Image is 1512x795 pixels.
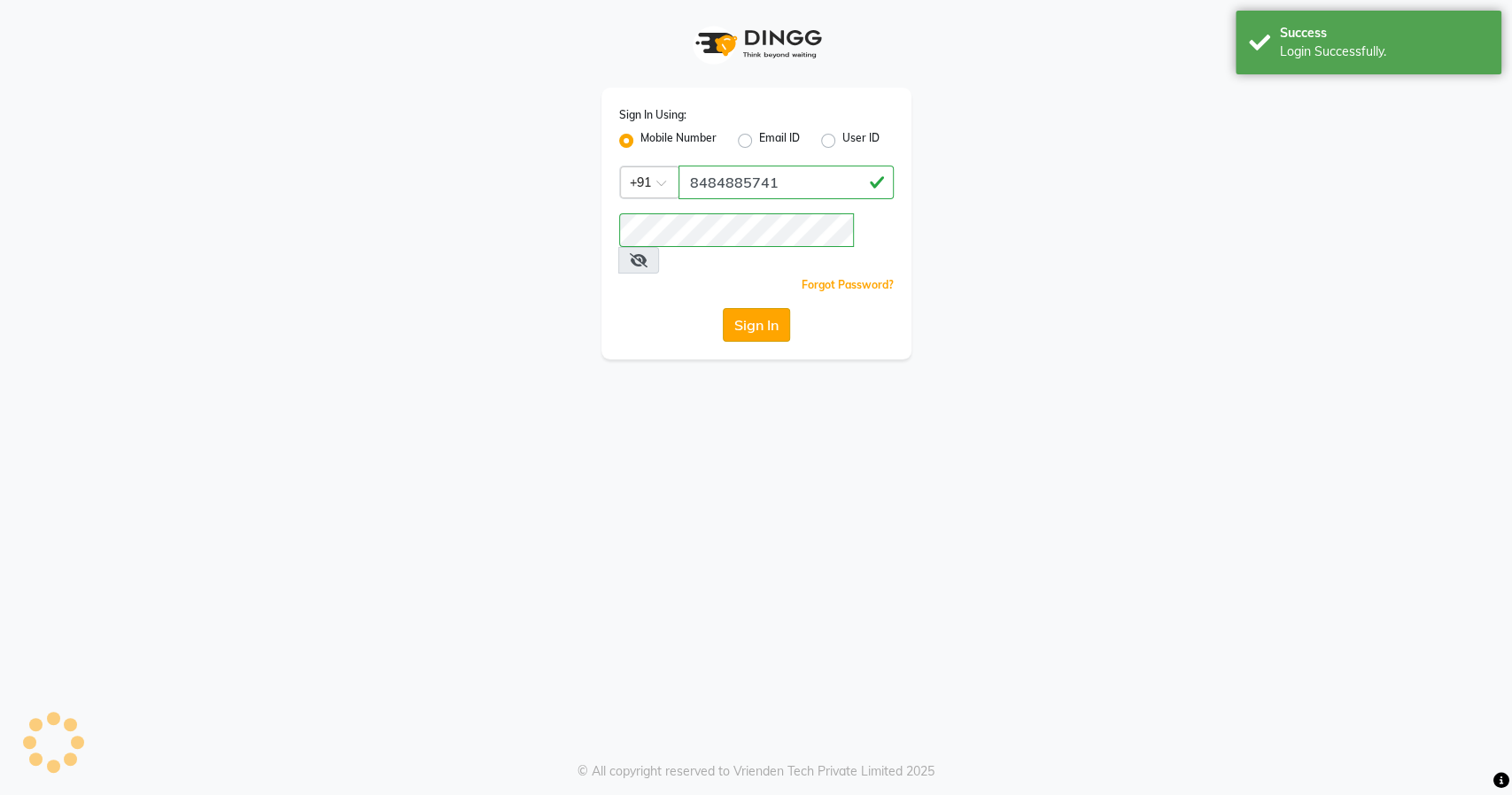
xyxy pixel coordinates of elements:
label: Sign In Using: [619,107,686,123]
img: logo1.svg [686,18,827,70]
button: Sign In [723,308,790,342]
a: Forgot Password? [802,278,894,291]
label: User ID [842,130,880,151]
div: Success [1280,24,1488,42]
input: Username [619,213,854,247]
div: Login Successfully. [1280,42,1488,61]
input: Username [678,166,894,199]
label: Email ID [759,130,800,151]
label: Mobile Number [640,130,717,151]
